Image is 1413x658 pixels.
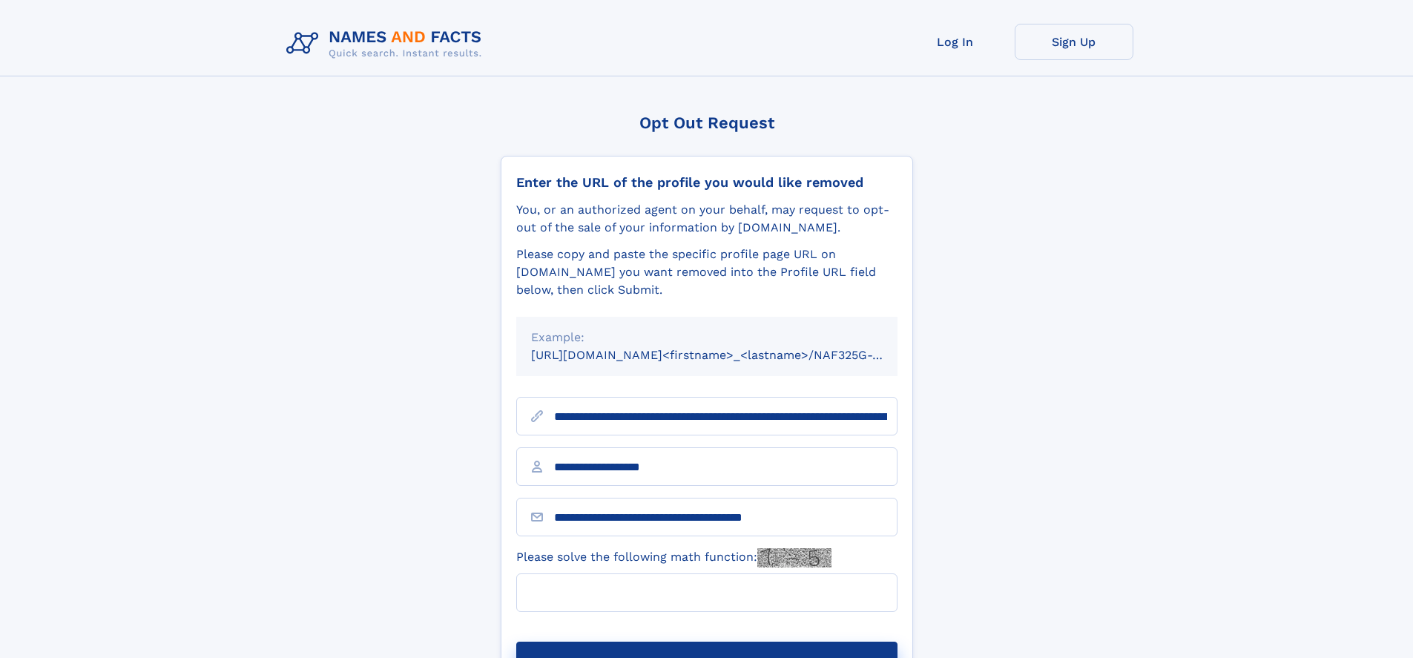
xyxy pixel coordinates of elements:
[516,174,897,191] div: Enter the URL of the profile you would like removed
[516,246,897,299] div: Please copy and paste the specific profile page URL on [DOMAIN_NAME] you want removed into the Pr...
[501,113,913,132] div: Opt Out Request
[896,24,1015,60] a: Log In
[516,548,831,567] label: Please solve the following math function:
[531,348,926,362] small: [URL][DOMAIN_NAME]<firstname>_<lastname>/NAF325G-xxxxxxxx
[531,329,883,346] div: Example:
[280,24,494,64] img: Logo Names and Facts
[1015,24,1133,60] a: Sign Up
[516,201,897,237] div: You, or an authorized agent on your behalf, may request to opt-out of the sale of your informatio...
